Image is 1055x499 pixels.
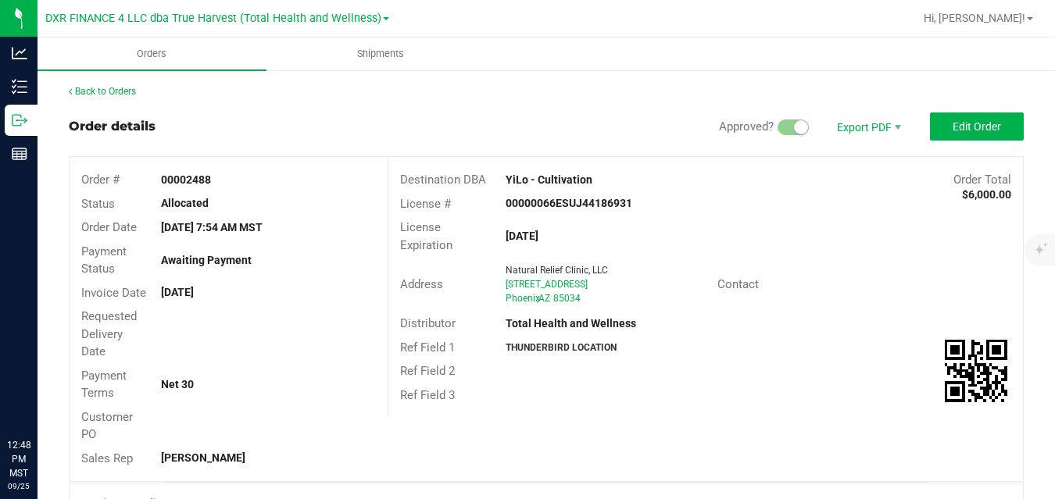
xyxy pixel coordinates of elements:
[400,173,486,187] span: Destination DBA
[69,86,136,97] a: Back to Orders
[81,244,127,276] span: Payment Status
[81,369,127,401] span: Payment Terms
[400,388,455,402] span: Ref Field 3
[945,340,1007,402] qrcode: 00002488
[400,364,455,378] span: Ref Field 2
[506,279,588,290] span: [STREET_ADDRESS]
[161,254,252,266] strong: Awaiting Payment
[400,316,456,330] span: Distributor
[12,45,27,61] inline-svg: Analytics
[506,265,608,276] span: Natural Relief Clinic, LLC
[400,277,443,291] span: Address
[81,173,120,187] span: Order #
[16,374,63,421] iframe: Resource center
[12,146,27,162] inline-svg: Reports
[953,173,1011,187] span: Order Total
[12,112,27,128] inline-svg: Outbound
[81,220,137,234] span: Order Date
[506,342,617,353] strong: THUNDERBIRD LOCATION
[81,309,137,358] span: Requested Delivery Date
[400,340,455,355] span: Ref Field 1
[81,286,146,300] span: Invoice Date
[506,197,632,209] strong: 00000066ESUJ44186931
[553,293,581,304] span: 85034
[161,197,209,209] strong: Allocated
[38,37,266,70] a: Orders
[81,197,115,211] span: Status
[400,220,452,252] span: License Expiration
[506,317,636,330] strong: Total Health and Wellness
[924,12,1025,24] span: Hi, [PERSON_NAME]!
[81,410,133,442] span: Customer PO
[161,378,194,390] strong: Net 30
[821,112,914,141] li: Export PDF
[81,451,133,465] span: Sales Rep
[7,480,30,492] p: 09/25
[12,79,27,94] inline-svg: Inventory
[46,372,65,390] iframe: Resource center unread badge
[161,451,245,464] strong: [PERSON_NAME]
[336,47,425,61] span: Shipments
[45,12,381,25] span: DXR FINANCE 4 LLC dba True Harvest (Total Health and Wellness)
[538,293,550,304] span: AZ
[953,120,1001,133] span: Edit Order
[537,293,538,304] span: ,
[719,119,774,134] span: Approved?
[506,230,538,242] strong: [DATE]
[7,438,30,480] p: 12:48 PM MST
[930,112,1024,141] button: Edit Order
[962,188,1011,201] strong: $6,000.00
[506,173,592,186] strong: YiLo - Cultivation
[116,47,188,61] span: Orders
[161,173,211,186] strong: 00002488
[945,340,1007,402] img: Scan me!
[717,277,759,291] span: Contact
[69,117,156,136] div: Order details
[506,293,540,304] span: Phoenix
[400,197,451,211] span: License #
[266,37,495,70] a: Shipments
[161,221,263,233] strong: [DATE] 7:54 AM MST
[161,286,194,298] strong: [DATE]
